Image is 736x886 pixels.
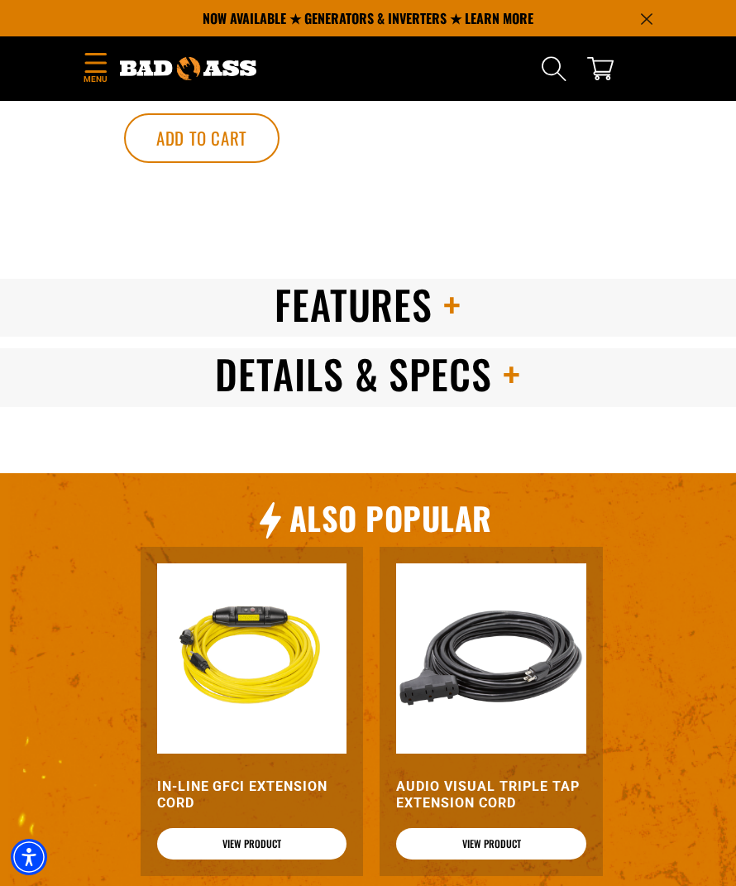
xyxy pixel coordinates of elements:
summary: Search [541,55,567,82]
a: Audio Visual Triple Tap Extension Cord [396,778,586,812]
img: black [396,563,586,754]
a: View Product [157,828,347,860]
span: Menu [83,73,108,85]
img: Bad Ass Extension Cords [120,57,256,80]
span: Features [275,275,433,333]
span: Details & Specs [215,344,492,403]
h2: Also Popular [289,498,492,539]
a: In-Line GFCI Extension Cord [157,778,347,812]
button: Add to cart [124,113,280,163]
a: View Product [396,828,586,860]
summary: Menu [83,50,108,89]
a: cart [587,55,614,82]
div: Accessibility Menu [11,839,47,875]
img: Yellow [157,563,347,754]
